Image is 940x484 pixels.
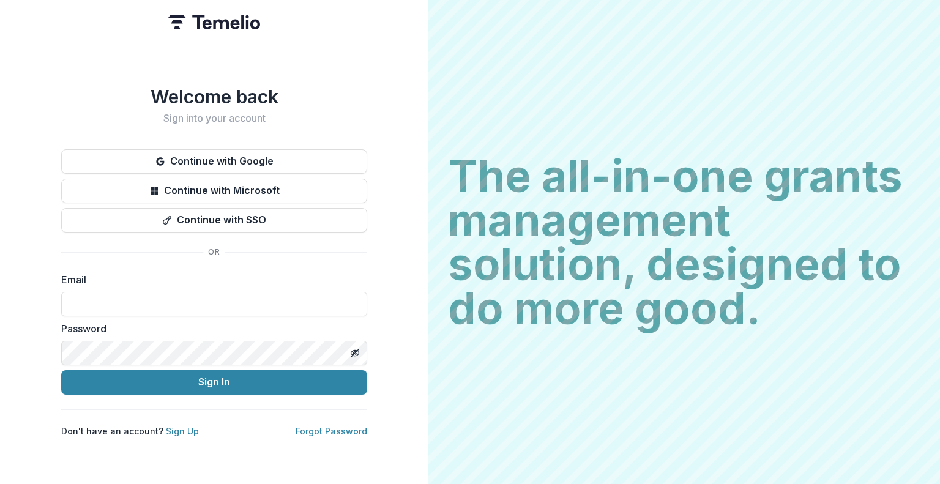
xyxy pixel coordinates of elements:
p: Don't have an account? [61,425,199,437]
h2: Sign into your account [61,113,367,124]
img: Temelio [168,15,260,29]
h1: Welcome back [61,86,367,108]
a: Sign Up [166,426,199,436]
label: Password [61,321,360,336]
a: Forgot Password [296,426,367,436]
button: Continue with SSO [61,208,367,233]
button: Sign In [61,370,367,395]
button: Continue with Google [61,149,367,174]
label: Email [61,272,360,287]
button: Toggle password visibility [345,343,365,363]
button: Continue with Microsoft [61,179,367,203]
